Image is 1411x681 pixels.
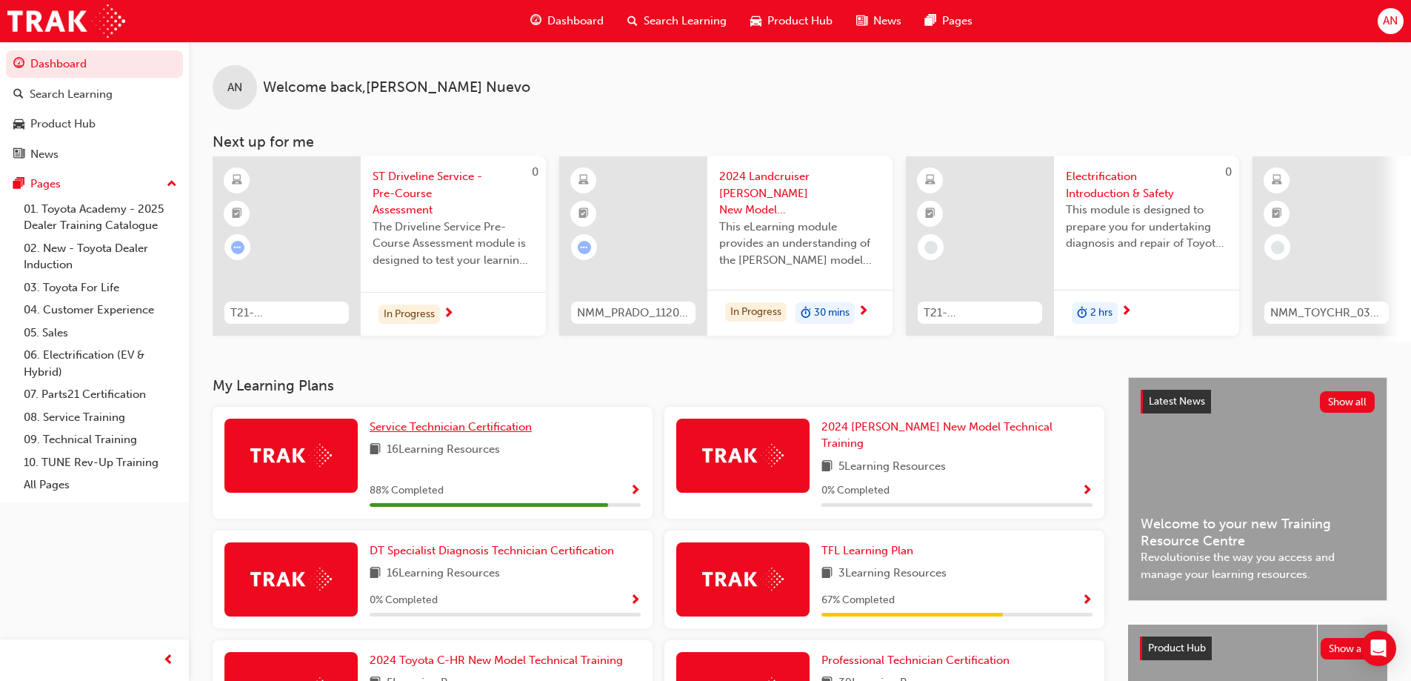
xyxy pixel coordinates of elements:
[18,406,183,429] a: 08. Service Training
[821,419,1093,452] a: 2024 [PERSON_NAME] New Model Technical Training
[1361,631,1396,666] div: Open Intercom Messenger
[1081,594,1093,608] span: Show Progress
[387,565,500,583] span: 16 Learning Resources
[250,568,332,591] img: Trak
[578,171,589,190] span: learningResourceType_ELEARNING-icon
[630,591,641,610] button: Show Progress
[18,299,183,322] a: 04. Customer Experience
[1272,171,1282,190] span: learningResourceType_ELEARNING-icon
[1141,549,1375,582] span: Revolutionise the way you access and manage your learning resources.
[13,148,24,162] span: news-icon
[925,171,935,190] span: learningResourceType_ELEARNING-icon
[1140,637,1375,660] a: Product HubShow all
[1320,391,1375,413] button: Show all
[18,474,183,496] a: All Pages
[370,654,623,667] span: 2024 Toyota C-HR New Model Technical Training
[373,219,534,269] span: The Driveline Service Pre-Course Assessment module is designed to test your learning and understa...
[13,118,24,131] span: car-icon
[6,141,183,168] a: News
[370,652,629,669] a: 2024 Toyota C-HR New Model Technical Training
[518,6,616,36] a: guage-iconDashboard
[1081,485,1093,498] span: Show Progress
[387,441,500,459] span: 16 Learning Resources
[370,565,381,583] span: book-icon
[719,219,881,269] span: This eLearning module provides an understanding of the [PERSON_NAME] model line-up and its Katash...
[1321,638,1376,660] button: Show all
[230,305,343,322] span: T21-STDLS_PRE_EXAM
[18,198,183,237] a: 01. Toyota Academy - 2025 Dealer Training Catalogue
[559,156,893,336] a: NMM_PRADO_112024_MODULE_12024 Landcruiser [PERSON_NAME] New Model Mechanisms - Model Outline 1Thi...
[189,133,1411,150] h3: Next up for me
[6,47,183,170] button: DashboardSearch LearningProduct HubNews
[856,12,867,30] span: news-icon
[213,377,1104,394] h3: My Learning Plans
[370,419,538,436] a: Service Technician Certification
[232,205,242,224] span: booktick-icon
[1077,304,1087,323] span: duration-icon
[30,176,61,193] div: Pages
[18,276,183,299] a: 03. Toyota For Life
[373,168,534,219] span: ST Driveline Service - Pre-Course Assessment
[1081,591,1093,610] button: Show Progress
[616,6,738,36] a: search-iconSearch Learning
[167,175,177,194] span: up-icon
[213,156,546,336] a: 0T21-STDLS_PRE_EXAMST Driveline Service - Pre-Course AssessmentThe Driveline Service Pre-Course A...
[924,241,938,254] span: learningRecordVerb_NONE-icon
[630,594,641,608] span: Show Progress
[1081,482,1093,500] button: Show Progress
[370,592,438,609] span: 0 % Completed
[630,482,641,500] button: Show Progress
[924,305,1036,322] span: T21-FOD_HVIS_PREREQ
[227,79,242,96] span: AN
[7,4,125,38] img: Trak
[6,170,183,198] button: Pages
[750,12,761,30] span: car-icon
[821,482,890,499] span: 0 % Completed
[30,146,59,163] div: News
[370,482,444,499] span: 88 % Completed
[1141,516,1375,549] span: Welcome to your new Training Resource Centre
[578,241,591,254] span: learningRecordVerb_ATTEMPT-icon
[530,12,541,30] span: guage-icon
[719,168,881,219] span: 2024 Landcruiser [PERSON_NAME] New Model Mechanisms - Model Outline 1
[630,485,641,498] span: Show Progress
[231,241,244,254] span: learningRecordVerb_ATTEMPT-icon
[858,305,869,319] span: next-icon
[370,544,614,557] span: DT Specialist Diagnosis Technician Certification
[702,568,784,591] img: Trak
[13,178,24,191] span: pages-icon
[767,13,833,30] span: Product Hub
[925,205,935,224] span: booktick-icon
[1271,241,1284,254] span: learningRecordVerb_NONE-icon
[13,58,24,71] span: guage-icon
[838,458,946,476] span: 5 Learning Resources
[532,165,538,179] span: 0
[844,6,913,36] a: news-iconNews
[1383,13,1398,30] span: AN
[738,6,844,36] a: car-iconProduct Hub
[232,171,242,190] span: learningResourceType_ELEARNING-icon
[6,50,183,78] a: Dashboard
[263,79,530,96] span: Welcome back , [PERSON_NAME] Nuevo
[443,308,454,321] span: next-icon
[906,156,1239,336] a: 0T21-FOD_HVIS_PREREQElectrification Introduction & SafetyThis module is designed to prepare you f...
[250,444,332,467] img: Trak
[821,420,1053,451] span: 2024 [PERSON_NAME] New Model Technical Training
[644,13,727,30] span: Search Learning
[627,12,638,30] span: search-icon
[821,544,913,557] span: TFL Learning Plan
[873,13,901,30] span: News
[30,116,96,133] div: Product Hub
[821,458,833,476] span: book-icon
[163,651,174,670] span: prev-icon
[821,565,833,583] span: book-icon
[1378,8,1404,34] button: AN
[1148,642,1206,654] span: Product Hub
[1141,390,1375,413] a: Latest NewsShow all
[6,110,183,138] a: Product Hub
[913,6,984,36] a: pages-iconPages
[18,451,183,474] a: 10. TUNE Rev-Up Training
[18,237,183,276] a: 02. New - Toyota Dealer Induction
[1128,377,1387,601] a: Latest NewsShow allWelcome to your new Training Resource CentreRevolutionise the way you access a...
